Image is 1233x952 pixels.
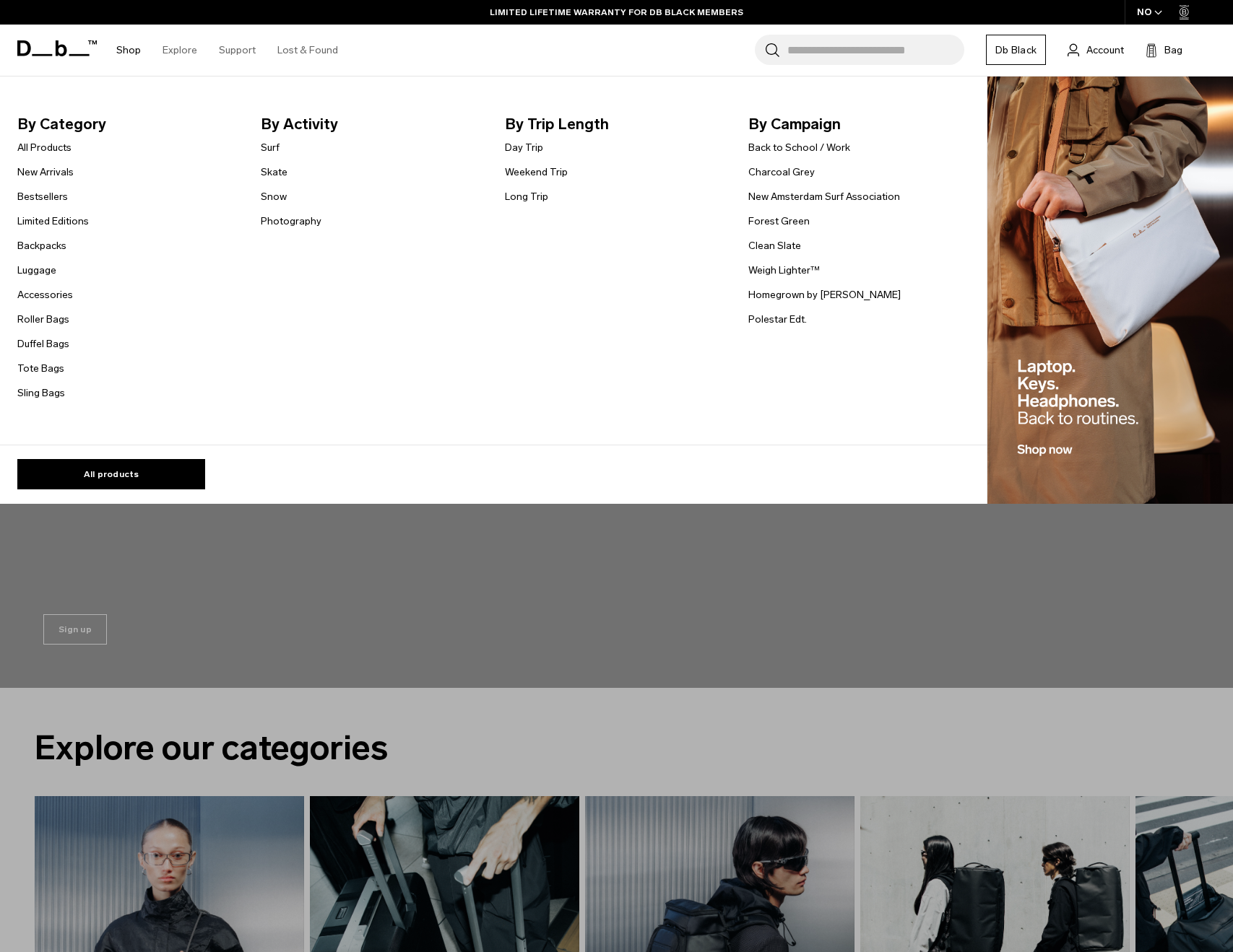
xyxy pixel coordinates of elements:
a: Charcoal Grey [748,165,815,180]
a: Explore [163,25,197,76]
a: Weigh Lighter™ [748,263,820,278]
a: Backpacks [17,238,66,253]
img: Db [987,77,1233,505]
a: Db Black [986,35,1046,65]
a: LIMITED LIFETIME WARRANTY FOR DB BLACK MEMBERS [490,6,743,19]
a: Tote Bags [17,361,64,376]
nav: Main Navigation [105,25,349,76]
span: Bag [1164,43,1182,58]
a: Back to School / Work [748,140,850,155]
span: By Trip Length [505,113,725,136]
span: By Campaign [748,113,969,136]
a: Accessories [17,287,73,302]
a: Duffel Bags [17,336,69,351]
a: Support [219,25,256,76]
a: Day Trip [505,140,543,155]
a: All products [17,459,205,489]
span: By Category [17,113,238,136]
a: Homegrown by [PERSON_NAME] [748,287,901,302]
button: Bag [1146,41,1182,58]
a: Account [1068,41,1124,58]
a: Long Trip [505,189,548,204]
a: All Products [17,140,72,155]
span: By Activity [261,113,481,136]
a: Weekend Trip [505,165,568,180]
a: Luggage [17,263,56,278]
a: Forest Green [748,214,810,229]
a: Shop [116,25,141,76]
a: Skate [261,165,287,180]
a: New Amsterdam Surf Association [748,189,900,204]
a: Surf [261,140,280,155]
a: Sling Bags [17,385,65,401]
span: Account [1086,43,1124,58]
a: Photography [261,214,321,229]
a: Clean Slate [748,238,801,253]
a: Lost & Found [277,25,338,76]
a: Bestsellers [17,189,68,204]
a: Snow [261,189,287,204]
a: Limited Editions [17,214,89,229]
a: New Arrivals [17,165,74,180]
a: Polestar Edt. [748,312,807,327]
a: Roller Bags [17,312,69,327]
